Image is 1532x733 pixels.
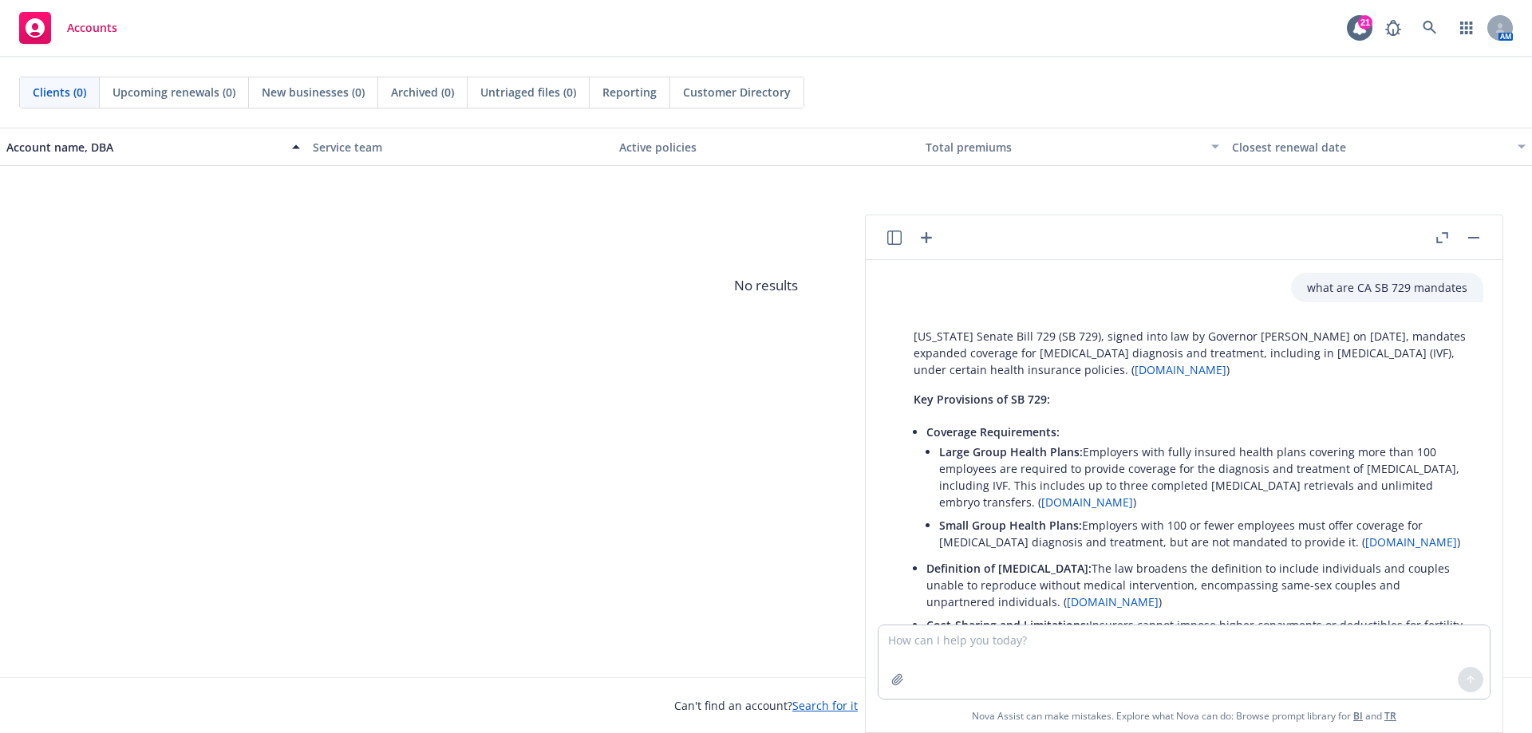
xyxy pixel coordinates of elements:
[1353,709,1363,723] a: BI
[306,128,613,166] button: Service team
[67,22,117,34] span: Accounts
[914,328,1467,378] p: [US_STATE] Senate Bill 729 (SB 729), signed into law by Governor [PERSON_NAME] on [DATE], mandate...
[1067,594,1159,609] a: [DOMAIN_NAME]
[262,84,365,100] span: New businesses (0)
[33,84,86,100] span: Clients (0)
[1451,12,1483,44] a: Switch app
[972,700,1396,732] span: Nova Assist can make mistakes. Explore what Nova can do: Browse prompt library for and
[113,84,235,100] span: Upcoming renewals (0)
[1414,12,1446,44] a: Search
[1135,362,1226,377] a: [DOMAIN_NAME]
[939,444,1083,459] span: Large Group Health Plans:
[683,84,791,100] span: Customer Directory
[926,139,1202,156] div: Total premiums
[1232,139,1508,156] div: Closest renewal date
[939,518,1082,533] span: Small Group Health Plans:
[1358,15,1372,30] div: 21
[1377,12,1409,44] a: Report a Bug
[939,514,1467,554] li: Employers with 100 or fewer employees must offer coverage for [MEDICAL_DATA] diagnosis and treatm...
[391,84,454,100] span: Archived (0)
[926,424,1060,439] span: Coverage Requirements:
[1226,128,1532,166] button: Closest renewal date
[792,698,858,713] a: Search for it
[480,84,576,100] span: Untriaged files (0)
[919,128,1226,166] button: Total premiums
[602,84,657,100] span: Reporting
[619,139,913,156] div: Active policies
[6,139,282,156] div: Account name, DBA
[1384,709,1396,723] a: TR
[926,617,1467,667] p: Insurers cannot impose higher copayments or deductibles for fertility treatments than those requi...
[1365,534,1457,550] a: [DOMAIN_NAME]
[313,139,606,156] div: Service team
[926,560,1467,610] p: The law broadens the definition to include individuals and couples unable to reproduce without me...
[674,697,858,714] span: Can't find an account?
[926,617,1089,633] span: Cost-Sharing and Limitations:
[13,6,124,50] a: Accounts
[1041,495,1133,510] a: [DOMAIN_NAME]
[1307,279,1467,296] p: what are CA SB 729 mandates
[613,128,919,166] button: Active policies
[926,561,1092,576] span: Definition of [MEDICAL_DATA]:
[914,392,1050,407] span: Key Provisions of SB 729:
[939,440,1467,514] li: Employers with fully insured health plans covering more than 100 employees are required to provid...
